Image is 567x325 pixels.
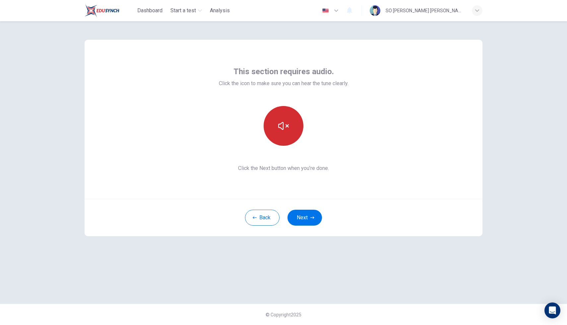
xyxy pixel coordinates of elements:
span: Dashboard [137,7,162,15]
button: Back [245,210,280,226]
span: Start a test [170,7,196,15]
img: Profile picture [370,5,380,16]
span: © Copyright 2025 [266,312,301,317]
img: EduSynch logo [85,4,119,17]
span: This section requires audio. [233,66,334,77]
span: Analysis [210,7,230,15]
a: EduSynch logo [85,4,135,17]
button: Dashboard [135,5,165,17]
span: Click the Next button when you’re done. [219,164,348,172]
div: You need a license to access this content [207,5,232,17]
span: Click the icon to make sure you can hear the tune clearly. [219,80,348,87]
div: SO [PERSON_NAME] [PERSON_NAME] [386,7,464,15]
button: Analysis [207,5,232,17]
button: Next [287,210,322,226]
img: en [321,8,330,13]
button: Start a test [168,5,205,17]
div: Open Intercom Messenger [544,302,560,318]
